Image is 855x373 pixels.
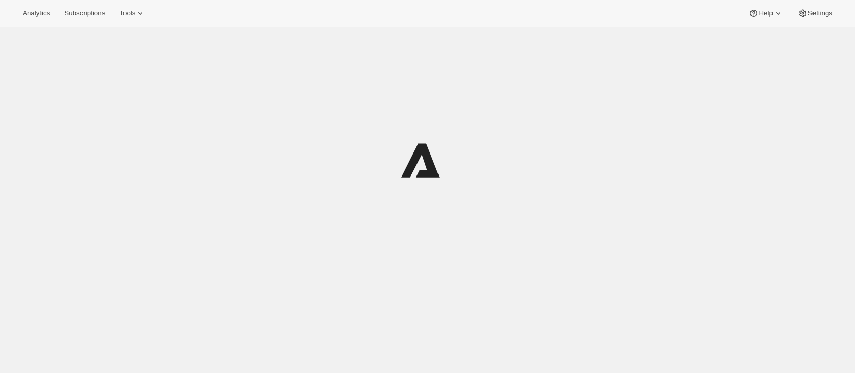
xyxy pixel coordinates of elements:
button: Settings [791,6,839,20]
span: Analytics [23,9,50,17]
button: Subscriptions [58,6,111,20]
span: Tools [119,9,135,17]
span: Settings [808,9,832,17]
span: Subscriptions [64,9,105,17]
button: Analytics [16,6,56,20]
span: Help [759,9,773,17]
button: Tools [113,6,152,20]
button: Help [742,6,789,20]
